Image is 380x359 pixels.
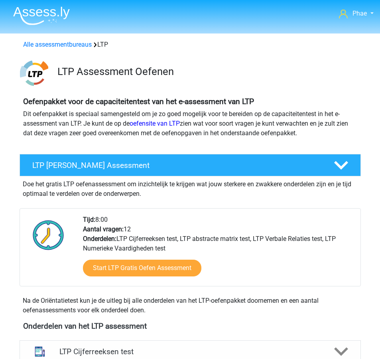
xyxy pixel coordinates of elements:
[23,41,92,48] a: Alle assessmentbureaus
[130,120,180,127] a: oefensite van LTP
[57,65,354,78] h3: LTP Assessment Oefenen
[13,6,70,25] img: Assessly
[23,109,357,138] p: Dit oefenpakket is speciaal samengesteld om je zo goed mogelijk voor te bereiden op de capaciteit...
[339,9,373,18] a: Phae
[20,59,48,87] img: ltp.png
[83,216,95,223] b: Tijd:
[83,260,201,276] a: Start LTP Gratis Oefen Assessment
[83,225,124,233] b: Aantal vragen:
[16,154,364,176] a: LTP [PERSON_NAME] Assessment
[77,215,360,286] div: 8:00 12 LTP Cijferreeksen test, LTP abstracte matrix test, LTP Verbale Relaties test, LTP Numerie...
[32,161,321,170] h4: LTP [PERSON_NAME] Assessment
[28,215,69,255] img: Klok
[352,10,367,17] span: Phae
[20,296,361,315] div: Na de Oriëntatietest kun je de uitleg bij alle onderdelen van het LTP-oefenpakket doornemen en ee...
[20,176,361,199] div: Doe het gratis LTP oefenassessment om inzichtelijk te krijgen wat jouw sterkere en zwakkere onder...
[20,40,360,49] div: LTP
[59,347,321,356] h4: LTP Cijferreeksen test
[23,97,254,106] b: Oefenpakket voor de capaciteitentest van het e-assessment van LTP
[23,322,357,331] h4: Onderdelen van het LTP assessment
[83,235,116,243] b: Onderdelen:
